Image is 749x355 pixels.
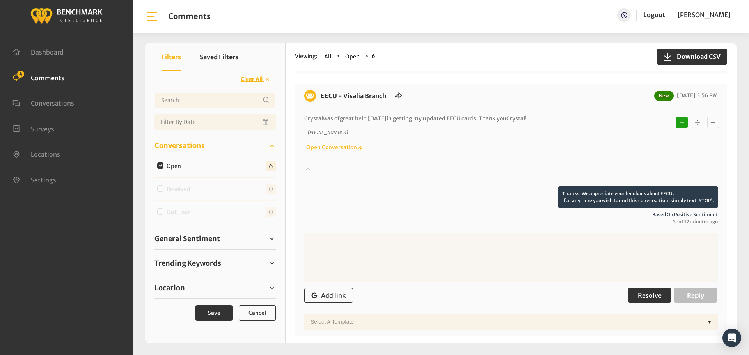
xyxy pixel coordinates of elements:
span: New [654,91,674,101]
a: Trending Keywords [154,258,276,269]
button: Download CSV [657,49,727,65]
span: Based on positive sentiment [304,211,718,218]
input: Open [157,162,163,169]
span: Sent 12 minutes ago [304,218,718,225]
span: [PERSON_NAME] [678,11,730,19]
div: Basic example [674,115,721,130]
label: Opt_out [164,208,197,216]
div: Select a Template [307,314,704,330]
img: benchmark [304,90,316,102]
img: benchmark [30,6,103,25]
a: Logout [643,11,665,19]
a: [PERSON_NAME] [678,8,730,22]
span: Resolve [638,291,662,299]
button: Resolve [628,288,671,303]
h1: Comments [168,12,211,21]
span: Settings [31,176,56,184]
span: Viewing: [295,52,317,61]
p: was of in getting my updated EECU cards. Thank you ! [304,115,614,123]
h6: EECU - Visalia Branch [316,90,391,102]
a: EECU - Visalia Branch [321,92,386,100]
span: Conversations [154,140,205,151]
button: Open [343,52,362,61]
span: Crystal [304,115,323,122]
button: Cancel [239,305,276,321]
span: Locations [31,150,60,158]
span: Download CSV [672,52,721,61]
label: Open [164,162,187,170]
span: Clear All [241,76,263,83]
i: ~ [PHONE_NUMBER] [304,129,348,135]
span: Dashboard [31,48,64,56]
a: Location [154,282,276,294]
a: Surveys [12,124,54,132]
span: General Sentiment [154,233,220,244]
span: 4 [17,71,24,78]
button: Filters [162,43,181,71]
div: Open Intercom Messenger [722,329,741,347]
span: Location [154,283,185,293]
a: Conversations [154,140,276,152]
a: Open Conversation [304,144,363,151]
button: Save [195,305,233,321]
p: Thanks! We appreciate your feedback about EECU. If at any time you wish to end this conversation,... [558,186,718,208]
img: bar [145,10,159,23]
button: Open Calendar [261,114,271,130]
span: Surveys [31,125,54,132]
a: Comments 4 [12,73,64,81]
span: [DATE] 3:56 PM [675,92,718,99]
span: Conversations [31,99,74,107]
button: Add link [304,288,353,303]
strong: 6 [371,53,375,60]
button: Saved Filters [200,43,238,71]
span: Crystal [506,115,525,122]
a: Locations [12,150,60,157]
span: 0 [266,207,276,217]
span: great help [DATE] [340,115,387,122]
button: Clear All [236,72,276,86]
a: Logout [643,8,665,22]
span: 6 [266,161,276,171]
a: Dashboard [12,48,64,55]
label: Resolved [164,185,197,193]
span: Comments [31,74,64,81]
span: Trending Keywords [154,258,221,268]
span: 0 [266,184,276,194]
a: Settings [12,175,56,183]
button: All [322,52,334,61]
div: ▼ [704,314,715,330]
input: Username [154,92,276,108]
a: General Sentiment [154,233,276,245]
a: Conversations [12,99,74,106]
input: Date range input field [154,114,276,130]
